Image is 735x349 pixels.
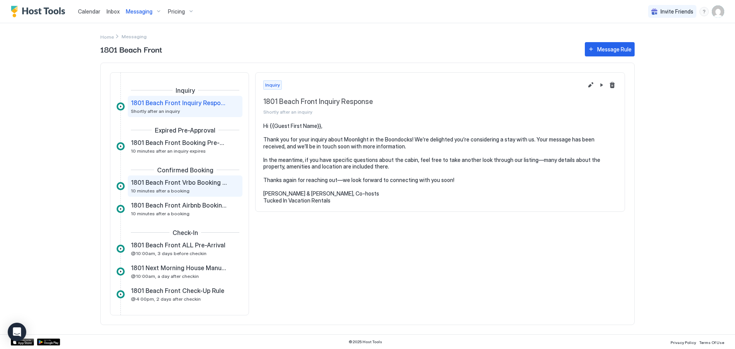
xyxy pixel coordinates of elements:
[699,7,709,16] div: menu
[131,148,206,154] span: 10 minutes after an inquiry expires
[126,8,152,15] span: Messaging
[131,241,225,249] span: 1801 Beach Front ALL Pre-Arrival
[712,5,724,18] div: User profile
[107,8,120,15] span: Inbox
[699,340,724,345] span: Terms Of Use
[100,34,114,40] span: Home
[176,87,195,94] span: Inquiry
[11,339,34,346] a: App Store
[131,99,227,107] span: 1801 Beach Front Inquiry Response
[100,32,114,41] div: Breadcrumb
[131,211,190,216] span: 10 minutes after a booking
[597,80,606,90] button: Pause Message Rule
[671,338,696,346] a: Privacy Policy
[131,296,201,302] span: @4:00pm, 2 days after checkin
[263,109,583,115] span: Shortly after an inquiry
[349,339,382,344] span: © 2025 Host Tools
[131,264,227,272] span: 1801 Next Morning House Manual Reminder
[131,179,227,186] span: 1801 Beach Front Vrbo Booking Accept
[100,32,114,41] a: Home
[131,139,227,146] span: 1801 Beach Front Booking Pre-approval Expired Rule
[37,339,60,346] a: Google Play Store
[660,8,693,15] span: Invite Friends
[263,123,617,204] pre: Hi {{Guest First Name}}, Thank you for your inquiry about Moonlight in the Boondocks! We’re delig...
[131,273,199,279] span: @10:00am, a day after checkin
[100,43,577,55] span: 1801 Beach Front
[122,34,147,39] span: Breadcrumb
[11,6,69,17] a: Host Tools Logo
[157,166,213,174] span: Confirmed Booking
[585,42,635,56] button: Message Rule
[597,45,632,53] div: Message Rule
[131,108,180,114] span: Shortly after an inquiry
[131,250,207,256] span: @10:00am, 3 days before checkin
[263,97,583,106] span: 1801 Beach Front Inquiry Response
[608,80,617,90] button: Delete message rule
[173,229,198,237] span: Check-In
[107,7,120,15] a: Inbox
[155,126,215,134] span: Expired Pre-Approval
[8,323,26,341] div: Open Intercom Messenger
[131,287,224,295] span: 1801 Beach Front Check-Up Rule
[131,201,227,209] span: 1801 Beach Front Airbnb Booking Accept
[671,340,696,345] span: Privacy Policy
[168,8,185,15] span: Pricing
[586,80,595,90] button: Edit message rule
[699,338,724,346] a: Terms Of Use
[78,7,100,15] a: Calendar
[78,8,100,15] span: Calendar
[131,188,190,194] span: 10 minutes after a booking
[265,82,280,89] span: Inquiry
